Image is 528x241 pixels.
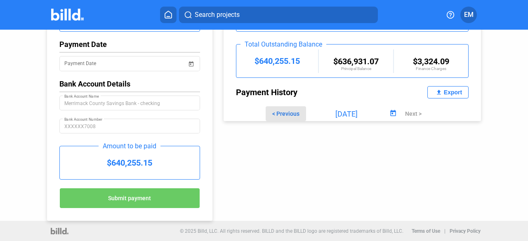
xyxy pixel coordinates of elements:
b: Privacy Policy [450,228,481,234]
button: Search projects [179,7,378,23]
button: Open calendar [388,108,399,119]
p: © 2025 Billd, LLC. All rights reserved. BILLD and the BILLD logo are registered trademarks of Bil... [180,228,403,234]
div: Payment History [236,86,352,98]
span: Submit payment [108,195,151,202]
div: Bank Account Details [59,80,200,88]
span: EM [464,10,474,20]
div: $640,255.15 [60,146,200,179]
button: Export [427,86,469,98]
button: EM [460,7,477,23]
div: $640,255.15 [236,56,318,66]
b: Terms of Use [412,228,440,234]
div: $3,324.09 [394,56,468,66]
button: Submit payment [59,188,200,208]
span: Search projects [195,10,240,20]
div: $636,931.07 [319,56,393,66]
button: < Previous [266,107,306,121]
img: Billd Company Logo [51,9,84,21]
div: Total Outstanding Balance [240,40,326,48]
span: Next > [405,110,422,117]
div: Finance Charges [394,66,468,71]
div: Export [444,89,462,96]
button: Open calendar [187,55,196,63]
mat-icon: file_upload [434,87,444,97]
p: | [444,228,445,234]
div: Amount to be paid [99,142,160,150]
img: logo [51,228,68,234]
div: Payment Date [59,40,200,49]
div: Principal Balance [319,66,393,71]
button: Next > [399,107,428,121]
span: < Previous [272,110,299,117]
